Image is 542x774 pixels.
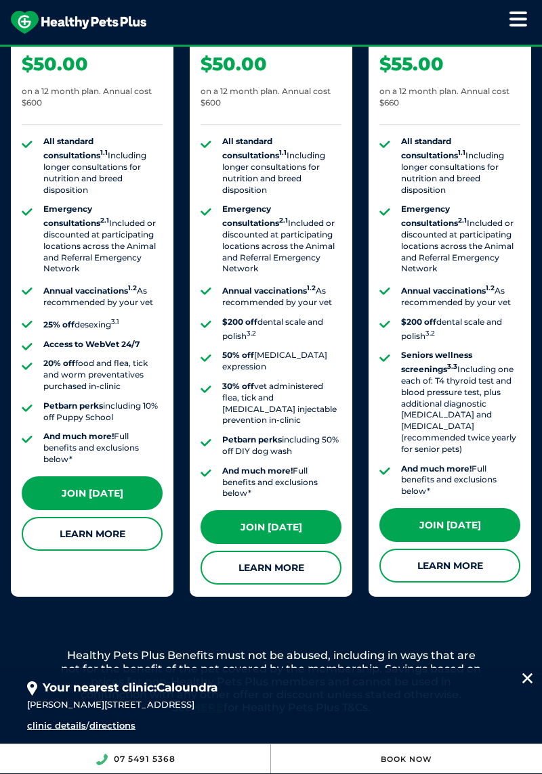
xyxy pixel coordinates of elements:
[27,698,515,712] div: [PERSON_NAME][STREET_ADDRESS]
[222,317,341,342] li: dental scale and polish
[43,358,75,368] strong: 20% off
[379,86,520,109] div: on a 12 month plan. Annual cost $660
[222,381,341,426] li: vet administered flea, tick and [MEDICAL_DATA] injectable prevention in-clinic
[401,204,467,228] strong: Emergency consultations
[458,216,467,225] sup: 2.1
[11,11,146,34] img: hpp-logo
[22,86,163,109] div: on a 12 month plan. Annual cost $600
[157,681,217,694] span: Caloundra
[43,317,163,331] li: desexing
[222,350,341,373] li: [MEDICAL_DATA] expression
[222,283,341,309] li: As recommended by your vet
[100,148,108,157] sup: 1.1
[222,136,341,196] li: Including longer consultations for nutrition and breed disposition
[43,319,75,329] strong: 25% off
[43,431,114,441] strong: And much more!
[43,283,163,309] li: As recommended by your vet
[222,350,254,360] strong: 50% off
[401,463,472,474] strong: And much more!
[279,216,288,225] sup: 2.1
[18,45,524,57] span: Proactive, preventative wellness program designed to keep your pet healthier and happier for longer
[43,286,137,296] strong: Annual vaccinations
[43,204,163,275] li: Included or discounted at participating locations across the Animal and Referral Emergency Network
[89,720,135,731] a: directions
[379,53,444,76] div: $55.00
[307,283,316,292] sup: 1.2
[401,317,520,342] li: dental scale and polish
[447,362,457,371] sup: 3.3
[379,508,520,542] a: Join [DATE]
[401,317,436,327] strong: $200 off
[43,136,163,196] li: Including longer consultations for nutrition and breed disposition
[201,551,341,585] a: Learn More
[222,465,341,499] li: Full benefits and exclusions below*
[128,283,137,292] sup: 1.2
[111,317,119,326] sup: 3.1
[401,283,520,309] li: As recommended by your vet
[222,286,316,296] strong: Annual vaccinations
[401,204,520,275] li: Included or discounted at participating locations across the Animal and Referral Emergency Network
[222,136,287,160] strong: All standard consultations
[486,283,495,292] sup: 1.2
[379,549,520,583] a: Learn More
[401,350,472,374] strong: Seniors wellness screenings
[222,434,341,457] li: including 50% off DIY dog wash
[43,136,108,160] strong: All standard consultations
[27,720,86,731] a: clinic details
[43,431,163,465] li: Full benefits and exclusions below*
[201,86,341,109] div: on a 12 month plan. Annual cost $600
[201,53,267,76] div: $50.00
[22,476,163,510] a: Join [DATE]
[43,401,103,411] strong: Petbarn perks
[222,434,282,445] strong: Petbarn perks
[96,754,108,765] img: location_phone.svg
[222,204,288,228] strong: Emergency consultations
[22,53,88,76] div: $50.00
[458,148,465,157] sup: 1.1
[247,329,256,338] sup: 3.2
[401,136,465,160] strong: All standard consultations
[27,668,515,697] div: Your nearest clinic:
[222,465,293,476] strong: And much more!
[425,329,435,338] sup: 3.2
[201,510,341,544] a: Join [DATE]
[222,204,341,275] li: Included or discounted at participating locations across the Animal and Referral Emergency Network
[27,681,37,696] img: location_pin.svg
[27,719,320,733] div: /
[401,463,520,497] li: Full benefits and exclusions below*
[401,350,520,455] li: Including one each of: T4 thyroid test and blood pressure test, plus additional diagnostic [MEDIC...
[279,148,287,157] sup: 1.1
[522,673,533,683] img: location_close.svg
[100,216,109,225] sup: 2.1
[43,204,109,228] strong: Emergency consultations
[43,358,163,392] li: food and flea, tick and worm preventatives purchased in-clinic
[43,339,140,349] strong: Access to WebVet 24/7
[222,381,254,391] strong: 30% off
[22,517,163,551] a: Learn More
[222,317,257,327] strong: $200 off
[381,754,432,764] a: Book Now
[43,401,163,424] li: including 10% off Puppy School
[14,649,528,714] p: Healthy Pets Plus Benefits must not be abused, including in ways that are not for the benefit of ...
[401,286,495,296] strong: Annual vaccinations
[114,754,175,764] a: 07 5491 5368
[401,136,520,196] li: Including longer consultations for nutrition and breed disposition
